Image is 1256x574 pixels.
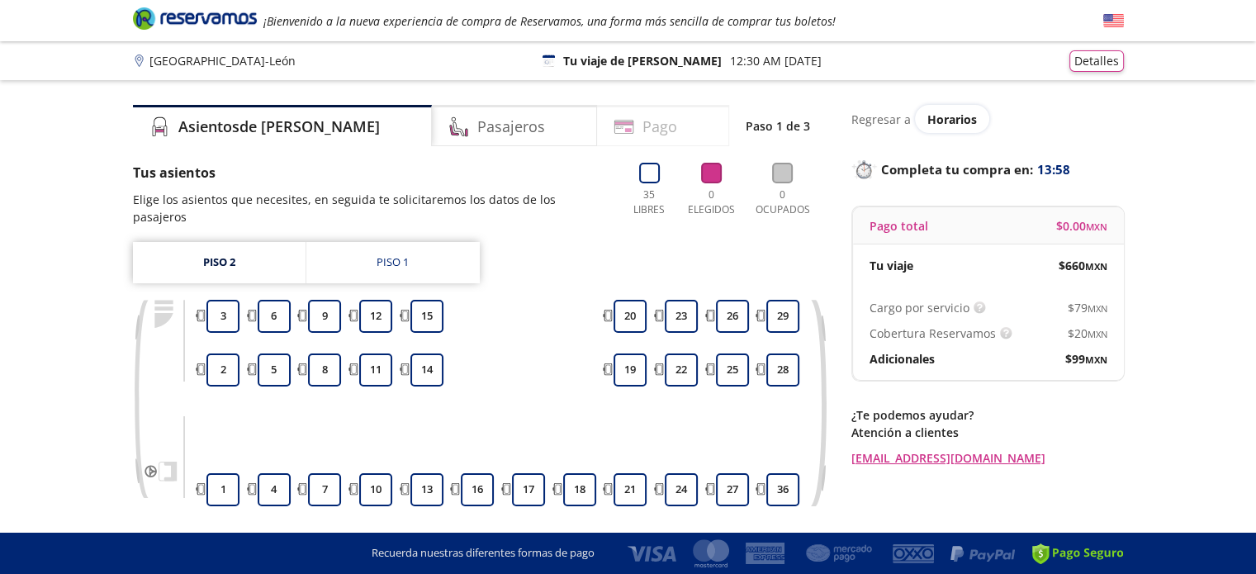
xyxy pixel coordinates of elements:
[410,473,443,506] button: 13
[766,473,799,506] button: 36
[665,300,698,333] button: 23
[258,473,291,506] button: 4
[178,116,380,138] h4: Asientos de [PERSON_NAME]
[377,254,409,271] div: Piso 1
[1088,302,1107,315] small: MXN
[851,449,1124,467] a: [EMAIL_ADDRESS][DOMAIN_NAME]
[766,353,799,387] button: 28
[716,353,749,387] button: 25
[133,191,610,225] p: Elige los asientos que necesites, en seguida te solicitaremos los datos de los pasajeros
[133,6,257,31] i: Brand Logo
[870,217,928,235] p: Pago total
[851,111,911,128] p: Regresar a
[665,473,698,506] button: 24
[614,353,647,387] button: 19
[263,13,836,29] em: ¡Bienvenido a la nueva experiencia de compra de Reservamos, una forma más sencilla de comprar tus...
[642,116,677,138] h4: Pago
[1103,11,1124,31] button: English
[149,52,296,69] p: [GEOGRAPHIC_DATA] - León
[1068,325,1107,342] span: $ 20
[1088,328,1107,340] small: MXN
[410,300,443,333] button: 15
[258,353,291,387] button: 5
[1069,50,1124,72] button: Detalles
[665,353,698,387] button: 22
[133,163,610,183] p: Tus asientos
[563,473,596,506] button: 18
[461,473,494,506] button: 16
[133,6,257,36] a: Brand Logo
[1086,221,1107,233] small: MXN
[359,473,392,506] button: 10
[359,353,392,387] button: 11
[258,300,291,333] button: 6
[870,350,935,368] p: Adicionales
[359,300,392,333] button: 12
[730,52,822,69] p: 12:30 AM [DATE]
[1037,160,1070,179] span: 13:58
[851,424,1124,441] p: Atención a clientes
[512,473,545,506] button: 17
[372,545,595,562] p: Recuerda nuestras diferentes formas de pago
[614,473,647,506] button: 21
[206,300,239,333] button: 3
[716,473,749,506] button: 27
[1068,299,1107,316] span: $ 79
[1085,353,1107,366] small: MXN
[851,105,1124,133] div: Regresar a ver horarios
[410,353,443,387] button: 14
[870,325,996,342] p: Cobertura Reservamos
[851,158,1124,181] p: Completa tu compra en :
[870,257,913,274] p: Tu viaje
[751,187,814,217] p: 0 Ocupados
[206,353,239,387] button: 2
[1065,350,1107,368] span: $ 99
[306,242,480,283] a: Piso 1
[716,300,749,333] button: 26
[851,406,1124,424] p: ¿Te podemos ayudar?
[1056,217,1107,235] span: $ 0.00
[1085,260,1107,273] small: MXN
[870,299,969,316] p: Cargo por servicio
[206,473,239,506] button: 1
[1059,257,1107,274] span: $ 660
[308,473,341,506] button: 7
[563,52,722,69] p: Tu viaje de [PERSON_NAME]
[308,353,341,387] button: 8
[133,242,306,283] a: Piso 2
[766,300,799,333] button: 29
[627,187,672,217] p: 35 Libres
[308,300,341,333] button: 9
[746,117,810,135] p: Paso 1 de 3
[927,111,977,127] span: Horarios
[684,187,739,217] p: 0 Elegidos
[477,116,545,138] h4: Pasajeros
[614,300,647,333] button: 20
